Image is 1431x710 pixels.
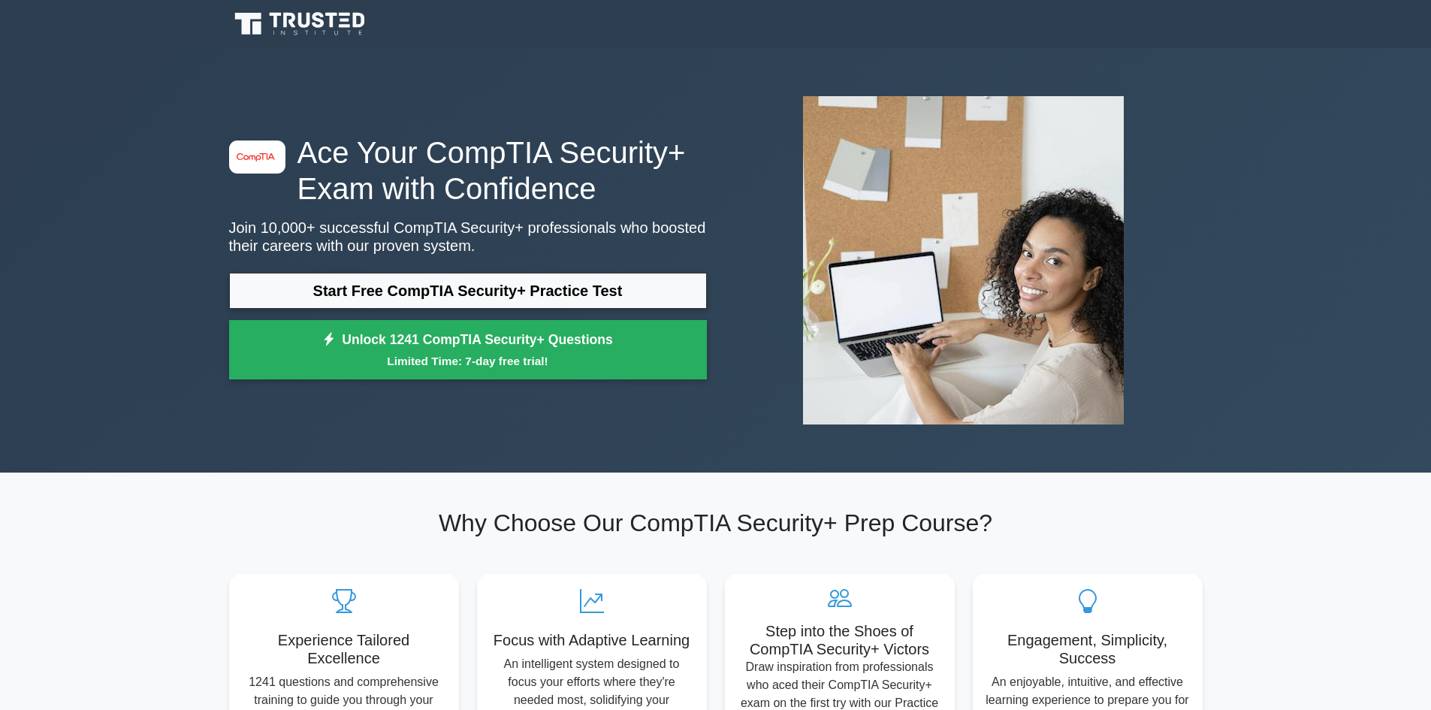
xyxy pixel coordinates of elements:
[489,631,695,649] h5: Focus with Adaptive Learning
[229,219,707,255] p: Join 10,000+ successful CompTIA Security+ professionals who boosted their careers with our proven...
[985,631,1191,667] h5: Engagement, Simplicity, Success
[229,134,707,207] h1: Ace Your CompTIA Security+ Exam with Confidence
[241,631,447,667] h5: Experience Tailored Excellence
[248,352,688,370] small: Limited Time: 7-day free trial!
[229,320,707,380] a: Unlock 1241 CompTIA Security+ QuestionsLimited Time: 7-day free trial!
[737,622,943,658] h5: Step into the Shoes of CompTIA Security+ Victors
[229,509,1203,537] h2: Why Choose Our CompTIA Security+ Prep Course?
[229,273,707,309] a: Start Free CompTIA Security+ Practice Test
